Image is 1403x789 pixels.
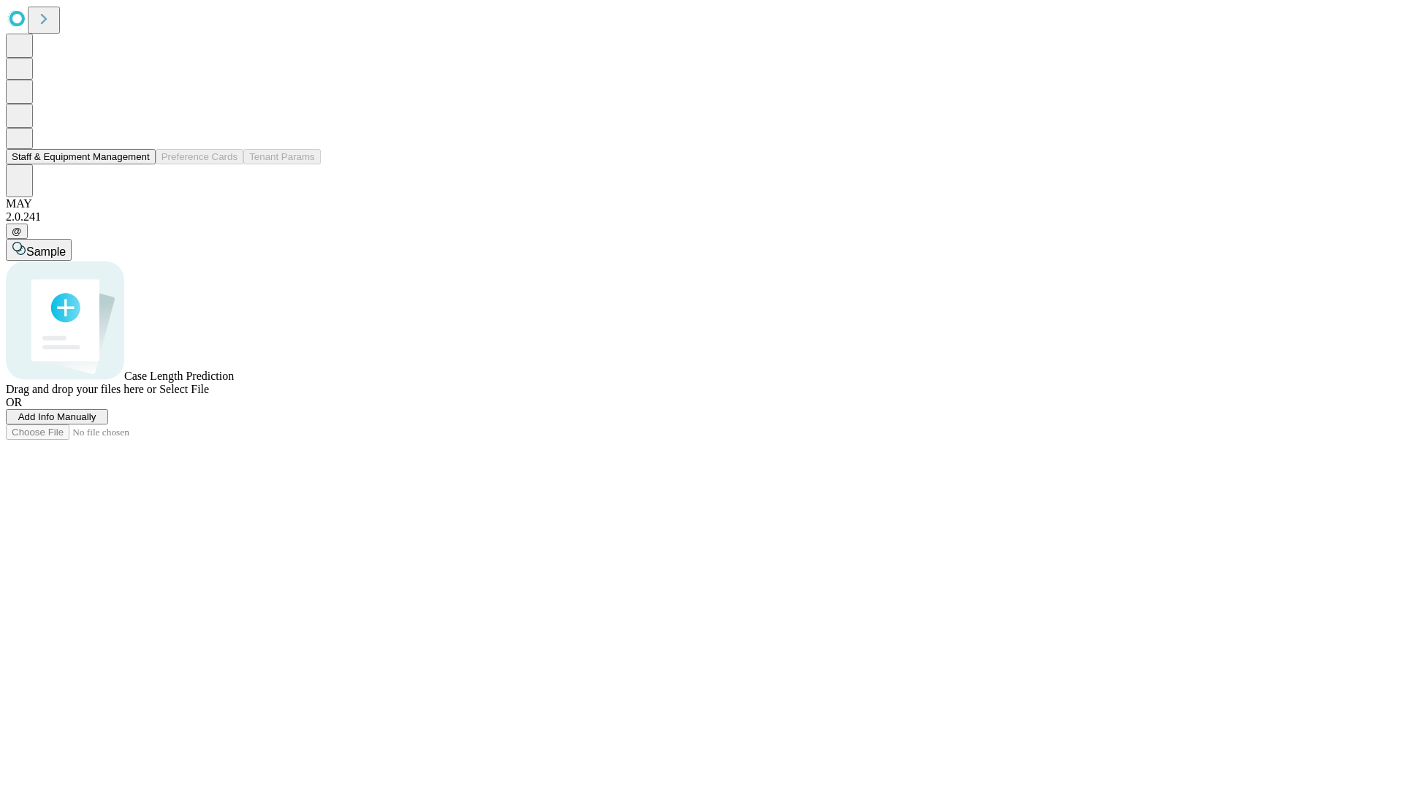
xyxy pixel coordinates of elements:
button: @ [6,224,28,239]
span: Add Info Manually [18,411,96,422]
button: Sample [6,239,72,261]
div: MAY [6,197,1397,210]
div: 2.0.241 [6,210,1397,224]
span: Case Length Prediction [124,370,234,382]
button: Tenant Params [243,149,321,164]
span: @ [12,226,22,237]
button: Preference Cards [156,149,243,164]
span: Select File [159,383,209,395]
span: OR [6,396,22,408]
span: Sample [26,245,66,258]
button: Staff & Equipment Management [6,149,156,164]
button: Add Info Manually [6,409,108,424]
span: Drag and drop your files here or [6,383,156,395]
